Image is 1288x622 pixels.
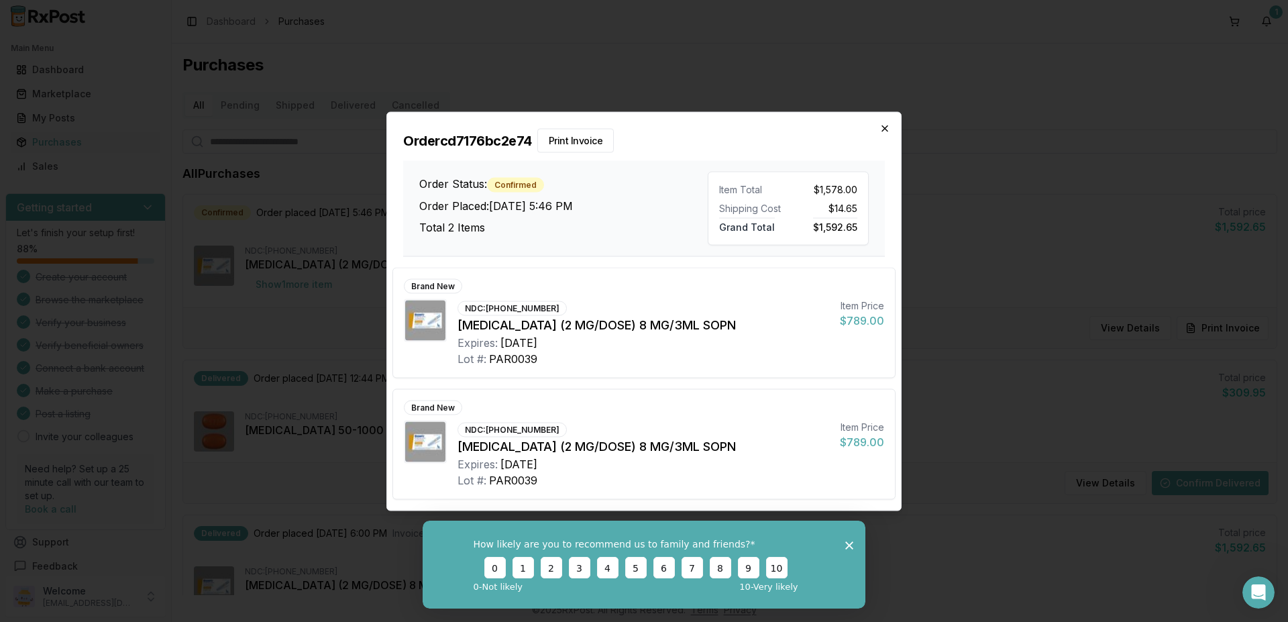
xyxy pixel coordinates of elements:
div: Brand New [404,278,462,293]
div: NDC: [PHONE_NUMBER] [458,422,567,437]
span: Grand Total [719,217,775,232]
div: Item Total [719,183,783,196]
div: Brand New [404,400,462,415]
div: Expires: [458,456,498,472]
div: Item Price [840,420,884,433]
div: [MEDICAL_DATA] (2 MG/DOSE) 8 MG/3ML SOPN [458,315,829,334]
span: $1,578.00 [814,183,857,196]
div: PAR0039 [489,472,537,488]
div: NDC: [PHONE_NUMBER] [458,301,567,315]
img: Ozempic (2 MG/DOSE) 8 MG/3ML SOPN [405,300,445,340]
div: Lot #: [458,350,486,366]
div: Confirmed [487,178,544,193]
div: Lot #: [458,472,486,488]
div: [MEDICAL_DATA] (2 MG/DOSE) 8 MG/3ML SOPN [458,437,829,456]
div: Shipping Cost [719,201,783,215]
h3: Order Status: [419,176,708,193]
img: Ozempic (2 MG/DOSE) 8 MG/3ML SOPN [405,421,445,462]
span: $1,592.65 [813,217,857,232]
div: $789.00 [840,433,884,450]
iframe: Intercom live chat [1242,576,1275,609]
div: $14.65 [794,201,857,215]
h3: Total 2 Items [419,219,708,236]
div: Item Price [840,299,884,312]
h3: Order Placed: [DATE] 5:46 PM [419,198,708,214]
h2: Order cd7176bc2e74 [403,128,885,152]
div: Expires: [458,334,498,350]
div: [DATE] [500,334,537,350]
div: [DATE] [500,456,537,472]
div: $789.00 [840,312,884,328]
div: PAR0039 [489,350,537,366]
iframe: Survey from RxPost [423,521,865,609]
button: Print Invoice [537,128,614,152]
